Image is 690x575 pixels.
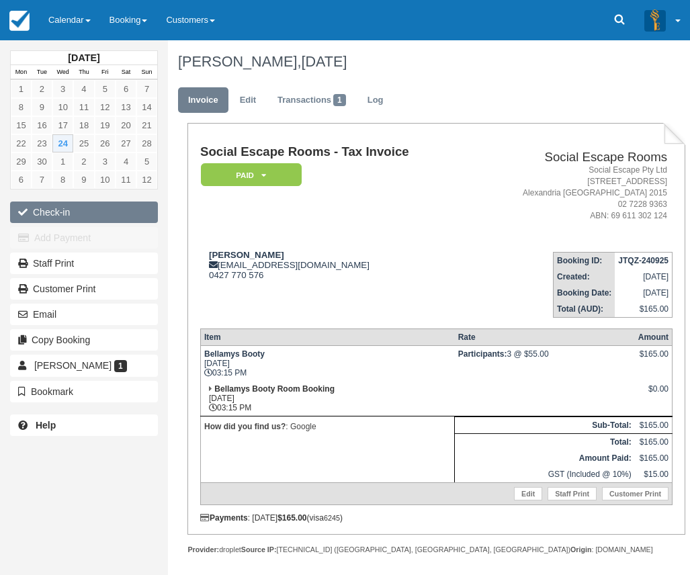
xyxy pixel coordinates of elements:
h1: [PERSON_NAME], [178,54,675,70]
th: Fri [95,65,116,80]
strong: $165.00 [277,513,306,523]
th: Booking ID: [553,252,615,269]
a: [PERSON_NAME] 1 [10,355,158,376]
th: Amount [635,328,673,345]
div: : [DATE] (visa ) [200,513,673,523]
th: Rate [455,328,635,345]
th: Sat [116,65,136,80]
strong: Payments [200,513,248,523]
td: [DATE] [615,285,672,301]
a: 28 [136,134,157,152]
a: 7 [32,171,52,189]
th: Wed [52,65,73,80]
a: Edit [514,487,542,500]
a: 1 [11,80,32,98]
a: 12 [95,98,116,116]
th: Sub-Total: [455,416,635,433]
a: 19 [95,116,116,134]
h2: Social Escape Rooms [476,150,667,165]
small: 6245 [324,514,340,522]
button: Copy Booking [10,329,158,351]
span: 1 [333,94,346,106]
th: Total (AUD): [553,301,615,318]
a: 15 [11,116,32,134]
button: Email [10,304,158,325]
a: 4 [73,80,94,98]
a: 27 [116,134,136,152]
a: Edit [230,87,266,114]
td: [DATE] [615,269,672,285]
td: [DATE] 03:15 PM [200,381,454,416]
td: 3 @ $55.00 [455,345,635,381]
h1: Social Escape Rooms - Tax Invoice [200,145,471,159]
a: Customer Print [602,487,669,500]
a: 23 [32,134,52,152]
a: 1 [52,152,73,171]
a: 25 [73,134,94,152]
address: Social Escape Pty Ltd [STREET_ADDRESS] Alexandria [GEOGRAPHIC_DATA] 2015 02 7228 9363 ABN: 69 611... [476,165,667,222]
td: GST (Included @ 10%) [455,466,635,483]
td: $15.00 [635,466,673,483]
a: 16 [32,116,52,134]
a: 4 [116,152,136,171]
a: 11 [73,98,94,116]
strong: [PERSON_NAME] [209,250,284,260]
a: 18 [73,116,94,134]
a: Staff Print [10,253,158,274]
a: 20 [116,116,136,134]
strong: JTQZ-240925 [618,256,669,265]
a: 5 [95,80,116,98]
th: Thu [73,65,94,80]
th: Booking Date: [553,285,615,301]
a: 6 [116,80,136,98]
button: Bookmark [10,381,158,402]
a: 17 [52,116,73,134]
a: Log [357,87,394,114]
a: 30 [32,152,52,171]
td: $165.00 [635,433,673,450]
a: 9 [73,171,94,189]
a: 10 [52,98,73,116]
th: Item [200,328,454,345]
a: 8 [52,171,73,189]
a: 2 [32,80,52,98]
a: 7 [136,80,157,98]
strong: Bellamys Booty Room Booking [214,384,335,394]
strong: Bellamys Booty [204,349,265,359]
th: Mon [11,65,32,80]
a: Transactions1 [267,87,356,114]
a: 8 [11,98,32,116]
div: droplet [TECHNICAL_ID] ([GEOGRAPHIC_DATA], [GEOGRAPHIC_DATA], [GEOGRAPHIC_DATA]) : [DOMAIN_NAME] [187,545,685,555]
strong: How did you find us? [204,422,286,431]
p: : Google [204,420,451,433]
td: $165.00 [615,301,672,318]
a: 2 [73,152,94,171]
div: $165.00 [638,349,669,369]
a: 11 [116,171,136,189]
th: Sun [136,65,157,80]
a: Paid [200,163,297,187]
a: 24 [52,134,73,152]
div: [EMAIL_ADDRESS][DOMAIN_NAME] 0427 770 576 [200,250,471,280]
strong: Participants [458,349,507,359]
strong: [DATE] [68,52,99,63]
button: Add Payment [10,227,158,249]
a: 3 [52,80,73,98]
img: checkfront-main-nav-mini-logo.png [9,11,30,31]
a: 9 [32,98,52,116]
button: Check-in [10,202,158,223]
span: [PERSON_NAME] [34,360,112,371]
th: Created: [553,269,615,285]
a: 10 [95,171,116,189]
td: $165.00 [635,450,673,466]
a: 29 [11,152,32,171]
b: Help [36,420,56,431]
strong: Provider: [187,545,219,554]
div: $0.00 [638,384,669,404]
th: Amount Paid: [455,450,635,466]
a: 26 [95,134,116,152]
span: 1 [114,360,127,372]
a: 21 [136,116,157,134]
th: Total: [455,433,635,450]
a: 22 [11,134,32,152]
